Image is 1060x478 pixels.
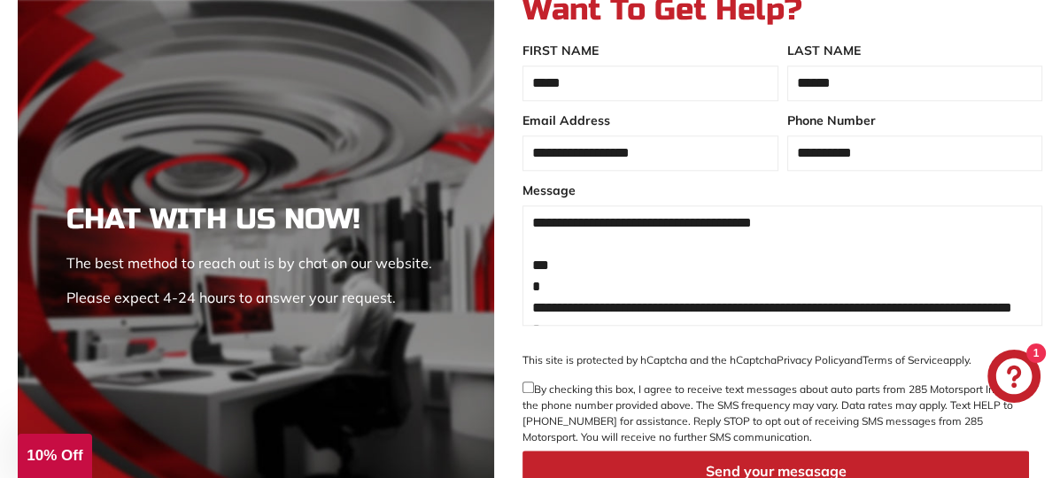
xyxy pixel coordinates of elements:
[787,112,1043,130] label: Phone Number
[27,447,82,464] span: 10% Off
[66,204,445,235] h3: CHAT WITH US NOW!
[522,42,778,60] label: FIRST NAME
[522,382,1029,445] label: By checking this box, I agree to receive text messages about auto parts from 285 Motorsport Inc. ...
[66,287,445,308] p: Please expect 4-24 hours to answer your request.
[522,181,1042,200] label: Message
[522,112,778,130] label: Email Address
[982,350,1046,407] inbox-online-store-chat: Shopify online store chat
[863,353,943,366] a: Terms of Service
[522,382,534,393] input: By checking this box, I agree to receive text messages about auto parts from 285 Motorsport Inc. ...
[18,434,92,478] div: 10% Off
[777,353,844,366] a: Privacy Policy
[66,252,445,274] p: The best method to reach out is by chat on our website.
[787,42,1043,60] label: LAST NAME
[522,352,1042,368] p: This site is protected by hCaptcha and the hCaptcha and apply.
